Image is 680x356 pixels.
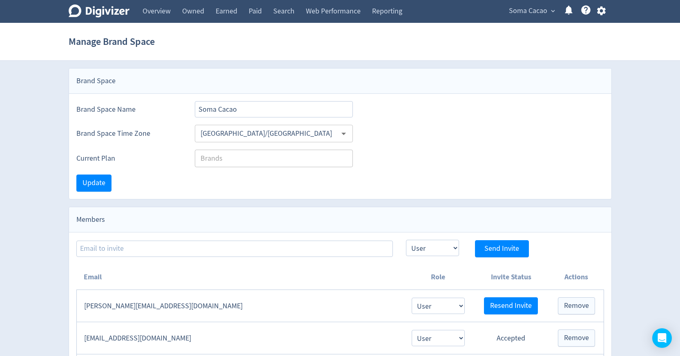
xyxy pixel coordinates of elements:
[473,265,549,290] th: Invite Status
[473,322,549,354] td: Accepted
[197,127,337,140] input: Select Timezone
[403,265,473,290] th: Role
[76,128,182,139] label: Brand Space Time Zone
[76,153,182,164] label: Current Plan
[549,265,604,290] th: Actions
[652,328,672,348] div: Open Intercom Messenger
[76,290,403,322] td: [PERSON_NAME][EMAIL_ADDRESS][DOMAIN_NAME]
[475,240,529,257] button: Send Invite
[76,322,403,354] td: [EMAIL_ADDRESS][DOMAIN_NAME]
[564,302,589,310] span: Remove
[549,7,557,15] span: expand_more
[564,334,589,342] span: Remove
[484,245,519,252] span: Send Invite
[558,329,595,347] button: Remove
[558,297,595,314] button: Remove
[484,297,538,314] button: Resend Invite
[69,207,611,232] div: Members
[76,241,393,257] input: Email to invite
[69,69,611,94] div: Brand Space
[76,104,182,115] label: Brand Space Name
[82,179,105,187] span: Update
[69,29,155,55] h1: Manage Brand Space
[76,175,111,192] button: Update
[195,101,353,117] input: Brand Space
[506,4,557,18] button: Soma Cacao
[490,302,532,310] span: Resend Invite
[337,127,350,140] button: Open
[76,265,403,290] th: Email
[509,4,547,18] span: Soma Cacao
